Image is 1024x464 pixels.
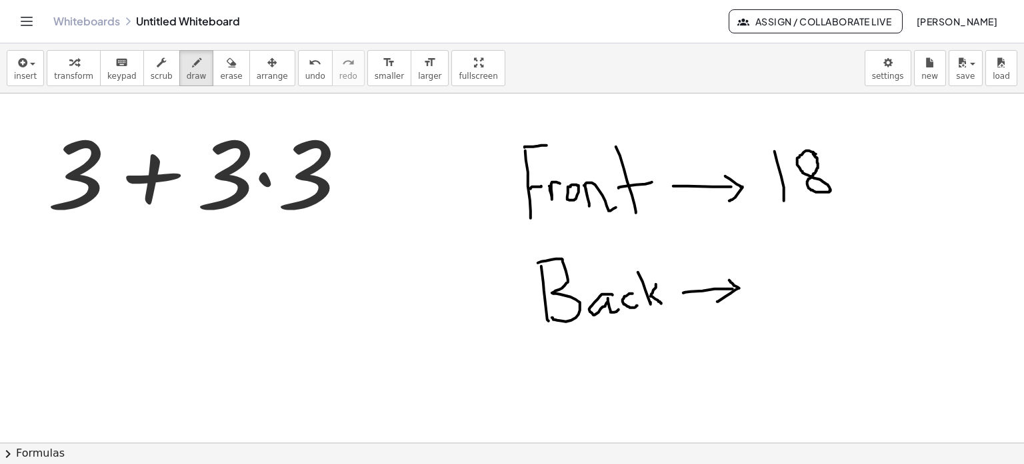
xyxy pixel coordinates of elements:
[921,71,938,81] span: new
[179,50,214,86] button: draw
[14,71,37,81] span: insert
[100,50,144,86] button: keyboardkeypad
[423,55,436,71] i: format_size
[305,71,325,81] span: undo
[16,11,37,32] button: Toggle navigation
[187,71,207,81] span: draw
[213,50,249,86] button: erase
[985,50,1017,86] button: load
[151,71,173,81] span: scrub
[339,71,357,81] span: redo
[451,50,505,86] button: fullscreen
[47,50,101,86] button: transform
[872,71,904,81] span: settings
[993,71,1010,81] span: load
[7,50,44,86] button: insert
[905,9,1008,33] button: [PERSON_NAME]
[220,71,242,81] span: erase
[342,55,355,71] i: redo
[956,71,975,81] span: save
[949,50,983,86] button: save
[914,50,946,86] button: new
[54,71,93,81] span: transform
[107,71,137,81] span: keypad
[383,55,395,71] i: format_size
[309,55,321,71] i: undo
[411,50,449,86] button: format_sizelarger
[916,15,997,27] span: [PERSON_NAME]
[115,55,128,71] i: keyboard
[459,71,497,81] span: fullscreen
[729,9,903,33] button: Assign / Collaborate Live
[375,71,404,81] span: smaller
[865,50,911,86] button: settings
[740,15,891,27] span: Assign / Collaborate Live
[257,71,288,81] span: arrange
[249,50,295,86] button: arrange
[367,50,411,86] button: format_sizesmaller
[418,71,441,81] span: larger
[53,15,120,28] a: Whiteboards
[332,50,365,86] button: redoredo
[143,50,180,86] button: scrub
[298,50,333,86] button: undoundo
